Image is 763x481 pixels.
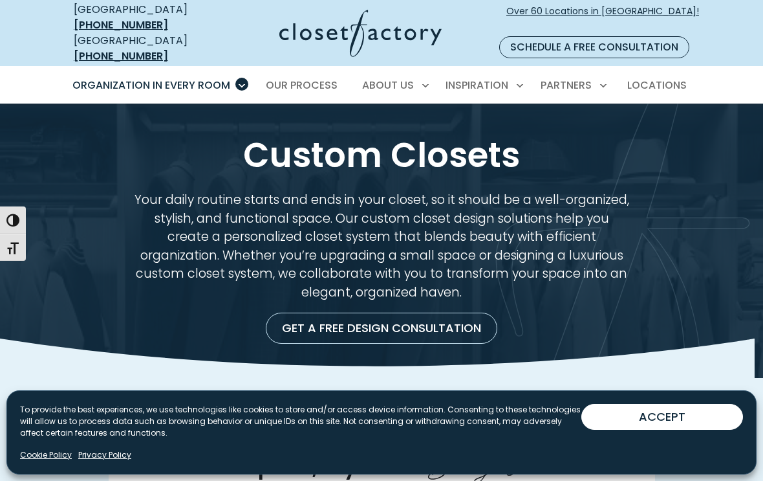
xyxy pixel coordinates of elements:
span: About Us [362,78,414,93]
span: Our Process [266,78,338,93]
a: Privacy Policy [78,449,131,461]
div: [GEOGRAPHIC_DATA] [74,33,215,64]
p: Your daily routine starts and ends in your closet, so it should be a well-organized, stylish, and... [134,191,629,302]
a: Schedule a Free Consultation [499,36,689,58]
button: ACCEPT [581,404,743,430]
span: Inspiration [446,78,508,93]
div: [GEOGRAPHIC_DATA] [74,2,215,33]
span: Partners [541,78,592,93]
p: To provide the best experiences, we use technologies like cookies to store and/or access device i... [20,404,581,439]
a: Cookie Policy [20,449,72,461]
span: Over 60 Locations in [GEOGRAPHIC_DATA]! [506,5,699,32]
h1: Custom Closets [83,135,680,175]
a: Get a Free Design Consultation [266,313,497,344]
nav: Primary Menu [63,67,700,104]
a: [PHONE_NUMBER] [74,17,168,32]
span: Organization in Every Room [72,78,230,93]
img: Closet Factory Logo [279,10,442,57]
span: Locations [627,78,687,93]
a: [PHONE_NUMBER] [74,49,168,63]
